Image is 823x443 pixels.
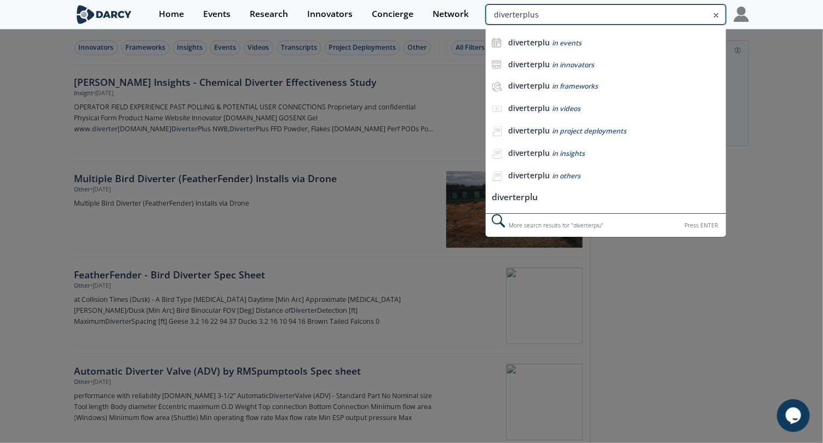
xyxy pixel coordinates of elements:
div: Research [250,10,288,19]
div: Events [203,10,231,19]
span: in frameworks [552,81,598,91]
div: Home [159,10,184,19]
b: diverterplu [508,37,550,48]
b: diverterplu [508,125,550,136]
li: diverterplu [486,188,726,208]
img: Profile [734,7,749,22]
span: in others [552,171,580,180]
img: icon [492,38,502,48]
span: in project deployments [552,126,626,136]
b: diverterplu [508,170,550,180]
input: Advanced Search [486,4,726,25]
div: Network [433,10,469,19]
b: diverterplu [508,148,550,158]
img: logo-wide.svg [74,5,134,24]
div: Press ENTER [685,220,718,231]
div: More search results for " diverterplu " [486,213,726,237]
div: Concierge [372,10,413,19]
b: diverterplu [508,59,550,69]
img: icon [492,60,502,69]
span: in innovators [552,60,594,69]
span: in events [552,38,582,48]
b: diverterplu [508,80,550,91]
div: Innovators [307,10,353,19]
span: in videos [552,104,580,113]
span: in insights [552,149,585,158]
b: diverterplu [508,103,550,113]
iframe: chat widget [777,399,812,432]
